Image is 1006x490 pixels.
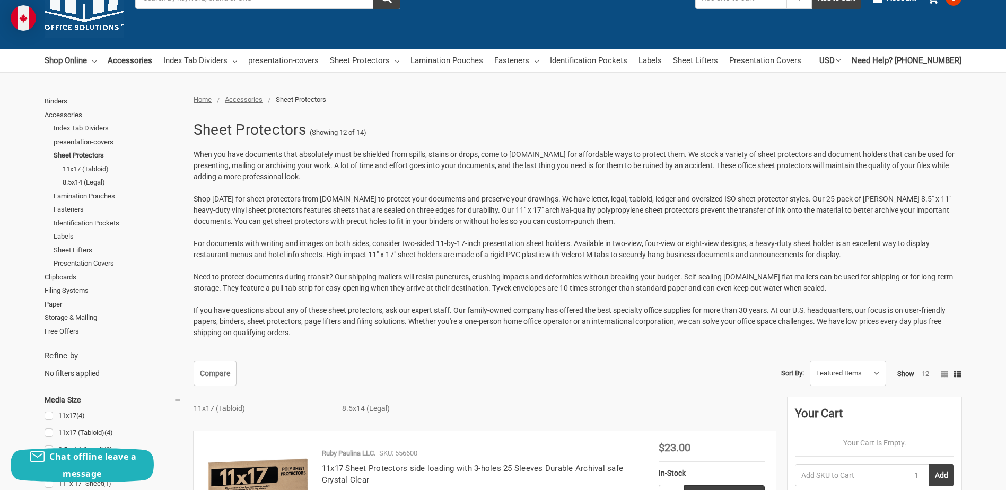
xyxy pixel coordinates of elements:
a: Accessories [225,95,263,103]
a: Sheet Protectors [54,148,182,162]
a: Presentation Covers [54,257,182,270]
a: Clipboards [45,270,182,284]
input: Add SKU to Cart [795,464,904,486]
a: 8.5x14 (Legal) [63,176,182,189]
a: Lamination Pouches [410,49,483,72]
p: Need to protect documents during transit? Our shipping mailers will resist punctures, crushing im... [194,272,961,294]
div: Your Cart [795,405,954,430]
a: Index Tab Dividers [54,121,182,135]
span: $23.00 [659,441,690,454]
p: Your Cart Is Empty. [795,437,954,449]
h5: Refine by [45,350,182,362]
a: Paper [45,297,182,311]
a: Need Help? [PHONE_NUMBER] [852,49,961,72]
a: Identification Pockets [54,216,182,230]
label: Sort By: [781,365,804,381]
div: No filters applied [45,350,182,379]
span: Show [897,370,914,378]
span: (4) [104,428,113,436]
a: Storage & Mailing [45,311,182,325]
p: If you have questions about any of these sheet protectors, ask our expert staff. Our family-owned... [194,305,961,338]
button: Add [929,464,954,486]
a: Shop Online [45,49,97,72]
div: In-Stock [659,468,765,479]
span: (Showing 12 of 14) [310,127,366,138]
a: presentation-covers [248,49,319,72]
h5: Media Size [45,393,182,406]
a: Sheet Lifters [673,49,718,72]
a: Index Tab Dividers [163,49,237,72]
button: Chat offline leave a message [11,448,154,482]
a: Presentation Covers [729,49,801,72]
p: For documents with writing and images on both sides, consider two-sided 11-by-17-inch presentatio... [194,238,961,260]
span: Chat offline leave a message [49,451,136,479]
a: 8.5x14 (Legal) [342,404,390,413]
h1: Sheet Protectors [194,116,306,144]
a: Free Offers [45,325,182,338]
p: SKU: 556600 [379,448,417,459]
a: Labels [638,49,662,72]
span: (4) [76,412,85,419]
span: (2) [104,445,112,453]
a: Sheet Lifters [54,243,182,257]
a: 11x17 (Tabloid) [45,426,182,440]
a: USD [819,49,841,72]
a: Compare [194,361,237,386]
span: (1) [103,479,111,487]
a: Sheet Protectors [330,49,399,72]
a: 12 [922,370,929,378]
p: Shop [DATE] for sheet protectors from [DOMAIN_NAME] to protect your documents and preserve your d... [194,194,961,227]
a: Binders [45,94,182,108]
p: Ruby Paulina LLC. [322,448,375,459]
a: Home [194,95,212,103]
p: When you have documents that absolutely must be shielded from spills, stains or drops, come to [D... [194,149,961,182]
a: Filing Systems [45,284,182,297]
a: Identification Pockets [550,49,627,72]
a: Lamination Pouches [54,189,182,203]
a: presentation-covers [54,135,182,149]
a: Accessories [108,49,152,72]
a: Fasteners [494,49,539,72]
a: 11x17 Sheet Protectors side loading with 3-holes 25 Sleeves Durable Archival safe Crystal Clear [322,463,623,485]
a: 11x17 [45,409,182,423]
a: Fasteners [54,203,182,216]
a: 11x17 (Tabloid) [63,162,182,176]
span: Sheet Protectors [276,95,326,103]
a: 11x17 (Tabloid) [194,404,245,413]
img: duty and tax information for Canada [11,5,36,31]
a: Labels [54,230,182,243]
a: Accessories [45,108,182,122]
a: 8.5 x 14 (Legal) [45,443,182,457]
